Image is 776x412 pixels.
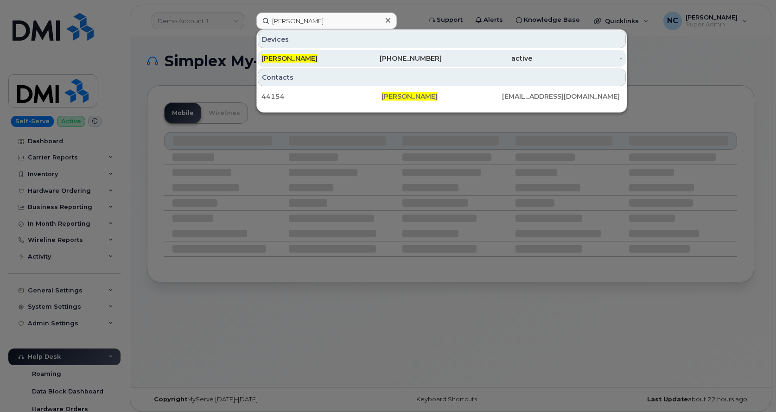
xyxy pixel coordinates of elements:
[502,92,622,101] div: [EMAIL_ADDRESS][DOMAIN_NAME]
[532,54,623,63] div: -
[442,54,532,63] div: active
[352,54,442,63] div: [PHONE_NUMBER]
[258,69,626,86] div: Contacts
[258,31,626,48] div: Devices
[258,50,626,67] a: [PERSON_NAME][PHONE_NUMBER]active-
[261,54,318,63] span: [PERSON_NAME]
[382,92,438,101] span: [PERSON_NAME]
[261,92,382,101] div: 44154
[258,88,626,105] a: 44154[PERSON_NAME][EMAIL_ADDRESS][DOMAIN_NAME]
